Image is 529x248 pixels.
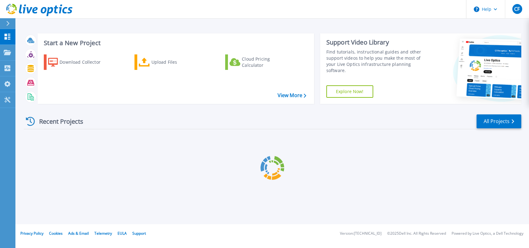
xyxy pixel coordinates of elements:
[68,231,89,236] a: Ads & Email
[44,40,306,46] h3: Start a New Project
[44,54,113,70] a: Download Collector
[340,232,382,236] li: Version: [TECHNICAL_ID]
[134,54,203,70] a: Upload Files
[242,56,291,68] div: Cloud Pricing Calculator
[514,6,520,11] span: CF
[20,231,43,236] a: Privacy Policy
[326,38,428,46] div: Support Video Library
[278,92,306,98] a: View More
[151,56,201,68] div: Upload Files
[24,114,92,129] div: Recent Projects
[132,231,146,236] a: Support
[60,56,109,68] div: Download Collector
[477,114,521,128] a: All Projects
[118,231,127,236] a: EULA
[94,231,112,236] a: Telemetry
[326,85,373,98] a: Explore Now!
[326,49,428,74] div: Find tutorials, instructional guides and other support videos to help you make the most of your L...
[49,231,63,236] a: Cookies
[452,232,523,236] li: Powered by Live Optics, a Dell Technology
[387,232,446,236] li: © 2025 Dell Inc. All Rights Reserved
[225,54,294,70] a: Cloud Pricing Calculator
